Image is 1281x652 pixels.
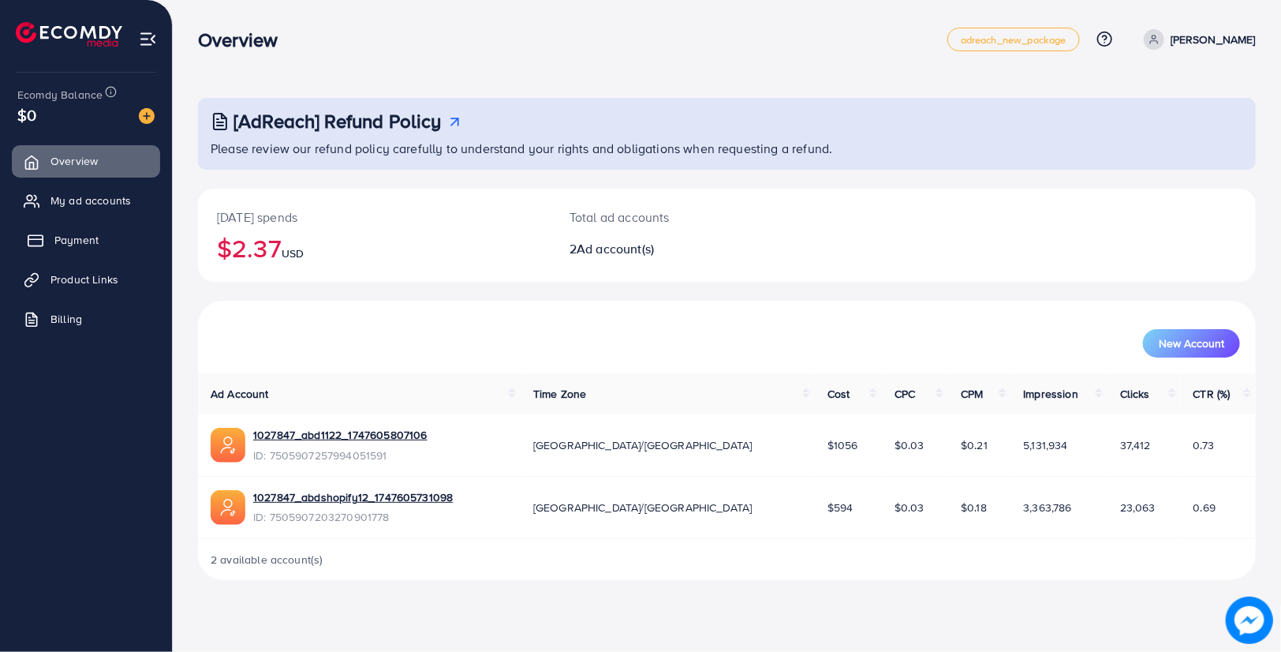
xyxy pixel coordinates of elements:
span: [GEOGRAPHIC_DATA]/[GEOGRAPHIC_DATA] [533,500,753,515]
span: 3,363,786 [1024,500,1072,515]
img: ic-ads-acc.e4c84228.svg [211,428,245,463]
img: logo [16,22,122,47]
span: My ad accounts [50,193,131,208]
span: Impression [1024,386,1079,402]
a: Overview [12,145,160,177]
img: menu [139,30,157,48]
span: 2 available account(s) [211,552,323,568]
p: Please review our refund policy carefully to understand your rights and obligations when requesti... [211,139,1246,158]
span: CPC [894,386,915,402]
span: $0.03 [894,500,924,515]
a: Billing [12,303,160,335]
span: CTR (%) [1193,386,1231,402]
span: Overview [50,153,98,169]
button: New Account [1143,329,1240,358]
h2: $2.37 [217,233,532,263]
span: 23,063 [1120,500,1156,515]
span: adreach_new_package [961,35,1066,45]
img: ic-ads-acc.e4c84228.svg [211,490,245,525]
span: 5,131,934 [1024,437,1068,453]
h3: Overview [198,28,290,51]
a: Payment [12,224,160,256]
p: Total ad accounts [570,208,796,227]
span: New Account [1159,338,1224,349]
h2: 2 [570,242,796,257]
span: ID: 7505907257994051591 [253,448,428,463]
span: ID: 7505907203270901778 [253,509,453,525]
span: $594 [827,500,853,515]
span: [GEOGRAPHIC_DATA]/[GEOGRAPHIC_DATA] [533,437,753,453]
span: Product Links [50,272,118,287]
span: Time Zone [533,386,586,402]
span: Ecomdy Balance [17,87,103,103]
span: $0.03 [894,437,924,453]
a: 1027847_abd1122_1747605807106 [253,427,428,443]
span: $0 [17,103,36,126]
span: Payment [54,232,99,248]
p: [PERSON_NAME] [1171,30,1256,49]
img: image [139,108,155,124]
span: 0.73 [1193,437,1215,453]
span: Clicks [1120,386,1150,402]
span: $0.21 [961,437,988,453]
a: My ad accounts [12,185,160,216]
a: 1027847_abdshopify12_1747605731098 [253,489,453,505]
span: $0.18 [961,500,987,515]
span: 0.69 [1193,500,1216,515]
a: [PERSON_NAME] [1137,29,1256,50]
a: Product Links [12,264,160,295]
span: Billing [50,311,82,327]
span: 37,412 [1120,437,1151,453]
span: CPM [961,386,983,402]
p: [DATE] spends [217,208,532,227]
span: Ad Account [211,386,269,402]
a: adreach_new_package [947,28,1080,51]
span: $1056 [827,437,858,453]
span: USD [282,245,304,261]
h3: [AdReach] Refund Policy [233,110,442,133]
span: Ad account(s) [577,240,654,257]
span: Cost [827,386,850,402]
img: image [1226,597,1273,644]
